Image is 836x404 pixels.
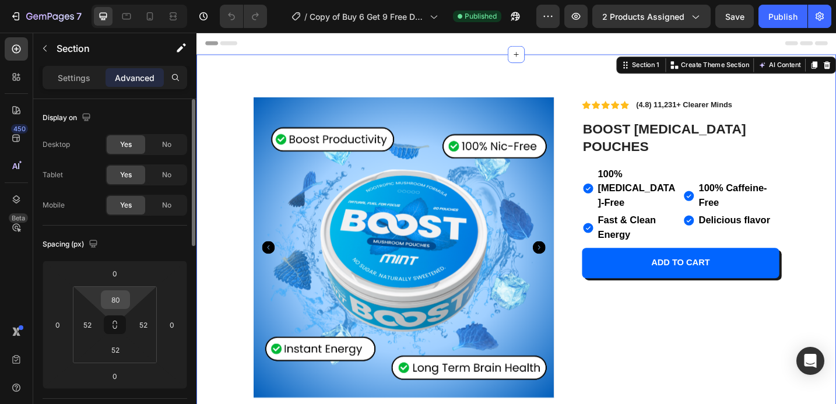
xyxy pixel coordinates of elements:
p: Advanced [115,72,154,84]
div: Undo/Redo [220,5,267,28]
p: Create Theme Section [530,30,605,41]
button: Add to cart [421,236,638,269]
span: / [304,10,307,23]
div: Display on [43,110,93,126]
input: 80px [104,291,127,308]
span: Yes [120,200,132,210]
span: No [162,170,171,180]
strong: Fast & Clean Energy [439,199,503,227]
div: Beta [9,213,28,223]
div: Section 1 [474,30,508,41]
p: Section [57,41,152,55]
span: No [162,200,171,210]
div: Add to cart [497,244,561,261]
input: 52px [79,316,96,333]
input: 0 [103,265,127,282]
div: Tablet [43,170,63,180]
button: 7 [5,5,87,28]
button: Carousel Next Arrow [368,228,382,242]
input: 0 [103,367,127,385]
span: Copy of Buy 6 Get 9 Free Draft [310,10,425,23]
span: Yes [120,139,132,150]
p: Settings [58,72,90,84]
span: Save [725,12,744,22]
strong: 100% Caffeine-Free [549,164,624,192]
button: Publish [758,5,807,28]
span: 2 products assigned [602,10,684,23]
button: 2 products assigned [592,5,711,28]
div: Publish [768,10,798,23]
button: Save [715,5,754,28]
div: 450 [11,124,28,134]
p: 7 [76,9,82,23]
div: Open Intercom Messenger [796,347,824,375]
strong: (4.8) 11,231+ Clearer Minds [481,74,586,83]
button: AI Content [612,29,663,43]
div: Desktop [43,139,70,150]
h1: Boost [MEDICAL_DATA] Pouches [421,94,638,135]
div: Spacing (px) [43,237,100,252]
span: Yes [120,170,132,180]
iframe: Design area [196,33,836,404]
span: Published [465,11,497,22]
input: 52px [135,316,152,333]
strong: Delicious flavor [549,199,627,211]
p: 100% [MEDICAL_DATA]-Free [439,147,525,194]
input: 0 [163,316,181,333]
span: No [162,139,171,150]
input: 52px [104,341,127,359]
input: 0 [49,316,66,333]
div: Mobile [43,200,65,210]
